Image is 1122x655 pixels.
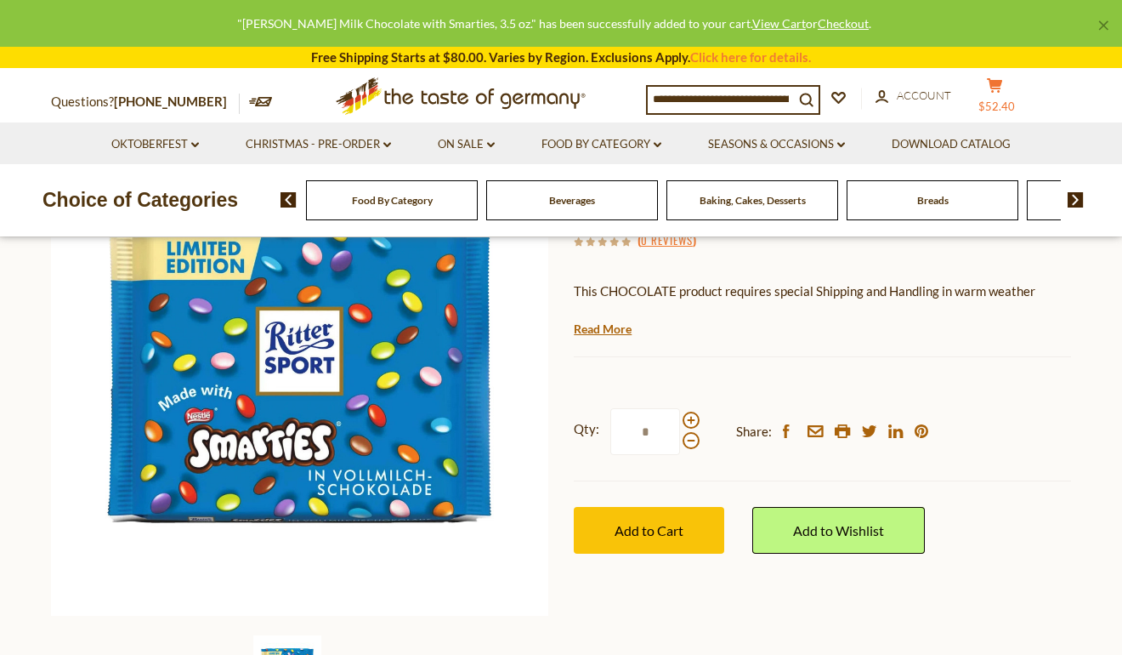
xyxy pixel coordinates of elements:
[590,315,1071,336] li: We will ship this product in heat-protective packaging and ice during warm weather months or to w...
[610,408,680,455] input: Qty:
[541,135,661,154] a: Food By Category
[969,77,1020,120] button: $52.40
[752,16,806,31] a: View Cart
[637,231,696,248] span: ( )
[875,87,951,105] a: Account
[114,94,227,109] a: [PHONE_NUMBER]
[574,281,1071,302] p: This CHOCOLATE product requires special Shipping and Handling in warm weather
[14,14,1095,33] div: "[PERSON_NAME] Milk Chocolate with Smarties, 3.5 oz." has been successfully added to your cart. or .
[1098,20,1108,31] a: ×
[818,16,869,31] a: Checkout
[352,194,433,207] a: Food By Category
[51,118,548,616] img: Ritter Milk Chocolate with Smarties
[752,507,925,554] a: Add to Wishlist
[917,194,949,207] a: Breads
[549,194,595,207] a: Beverages
[246,135,391,154] a: Christmas - PRE-ORDER
[708,135,845,154] a: Seasons & Occasions
[438,135,495,154] a: On Sale
[615,522,683,538] span: Add to Cart
[736,421,772,442] span: Share:
[700,194,806,207] a: Baking, Cakes, Desserts
[641,231,693,250] a: 0 Reviews
[574,321,632,338] a: Read More
[897,88,951,102] span: Account
[574,507,724,554] button: Add to Cart
[1068,192,1084,208] img: next arrow
[978,100,1015,113] span: $52.40
[280,192,297,208] img: previous arrow
[892,135,1011,154] a: Download Catalog
[574,419,599,440] strong: Qty:
[51,91,240,113] p: Questions?
[690,49,811,65] a: Click here for details.
[111,135,199,154] a: Oktoberfest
